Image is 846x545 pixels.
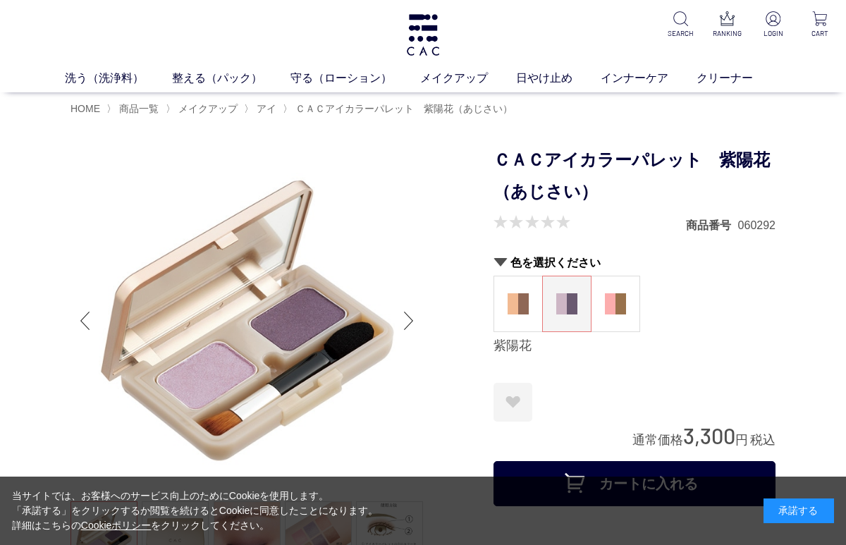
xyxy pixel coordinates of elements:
dl: 紫陽花 [542,276,591,332]
div: Previous slide [70,293,99,349]
a: メイクアップ [420,70,516,87]
span: 円 [735,433,748,447]
img: 八重桜 [605,293,626,314]
a: 整える（パック） [172,70,290,87]
span: メイクアップ [178,103,238,114]
dt: 商品番号 [686,218,738,233]
p: RANKING [712,28,742,39]
a: HOME [70,103,100,114]
p: SEARCH [666,28,695,39]
li: 〉 [283,102,516,116]
li: 〉 [166,102,241,116]
a: RANKING [712,11,742,39]
dd: 060292 [738,218,775,233]
a: 商品一覧 [116,103,159,114]
div: 承諾する [764,498,834,523]
a: お気に入りに登録する [493,383,532,422]
li: 〉 [244,102,280,116]
img: 紫陽花 [556,293,577,314]
a: 八重桜 [591,276,639,331]
a: メイクアップ [176,103,238,114]
a: ＣＡＣアイカラーパレット 紫陽花（あじさい） [293,103,513,114]
a: 日やけ止め [516,70,601,87]
img: logo [405,14,441,56]
span: 税込 [750,433,775,447]
dl: 柿渋 [493,276,543,332]
span: 通常価格 [632,433,683,447]
div: 当サイトでは、お客様へのサービス向上のためにCookieを使用します。 「承諾する」をクリックするか閲覧を続けるとCookieに同意したことになります。 詳細はこちらの をクリックしてください。 [12,489,379,533]
span: ＣＡＣアイカラーパレット 紫陽花（あじさい） [295,103,513,114]
span: 商品一覧 [119,103,159,114]
a: アイ [254,103,276,114]
a: SEARCH [666,11,695,39]
a: インナーケア [601,70,697,87]
li: 〉 [106,102,162,116]
p: LOGIN [759,28,788,39]
a: Cookieポリシー [81,520,152,531]
img: 柿渋 [508,293,529,314]
a: 洗う（洗浄料） [65,70,172,87]
a: 柿渋 [494,276,542,331]
a: 守る（ローション） [290,70,420,87]
div: Next slide [395,293,423,349]
img: ＣＡＣアイカラーパレット 紫陽花（あじさい） 紫陽花 [70,145,423,497]
h2: 色を選択ください [493,255,775,270]
div: 紫陽花 [493,338,775,355]
a: クリーナー [697,70,781,87]
h1: ＣＡＣアイカラーパレット 紫陽花（あじさい） [493,145,775,208]
p: CART [805,28,835,39]
span: 3,300 [683,422,735,448]
a: LOGIN [759,11,788,39]
button: カートに入れる [493,461,775,506]
span: アイ [257,103,276,114]
dl: 八重桜 [591,276,640,332]
a: CART [805,11,835,39]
